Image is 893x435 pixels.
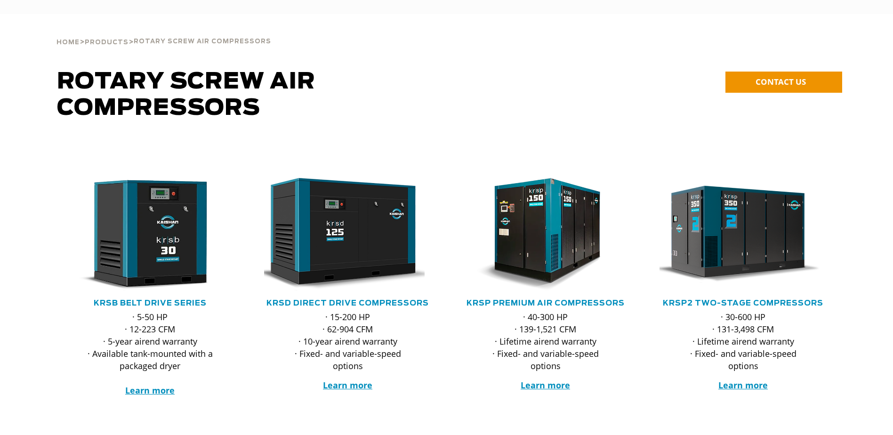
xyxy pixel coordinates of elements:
[663,299,823,307] a: KRSP2 Two-Stage Compressors
[660,178,827,291] div: krsp350
[134,39,271,45] span: Rotary Screw Air Compressors
[462,178,629,291] div: krsp150
[56,14,271,50] div: > >
[85,38,129,46] a: Products
[59,178,227,291] img: krsb30
[85,40,129,46] span: Products
[725,72,842,93] a: CONTACT US
[57,71,315,120] span: Rotary Screw Air Compressors
[756,76,806,87] span: CONTACT US
[266,299,429,307] a: KRSD Direct Drive Compressors
[718,379,768,391] a: Learn more
[56,40,80,46] span: Home
[283,311,413,372] p: · 15-200 HP · 62-904 CFM · 10-year airend warranty · Fixed- and variable-speed options
[481,311,611,372] p: · 40-300 HP · 139-1,521 CFM · Lifetime airend warranty · Fixed- and variable-speed options
[521,379,570,391] a: Learn more
[455,178,622,291] img: krsp150
[94,299,207,307] a: KRSB Belt Drive Series
[264,178,432,291] div: krsd125
[323,379,372,391] a: Learn more
[66,178,234,291] div: krsb30
[652,178,820,291] img: krsp350
[467,299,625,307] a: KRSP Premium Air Compressors
[125,385,175,396] a: Learn more
[85,311,215,396] p: · 5-50 HP · 12-223 CFM · 5-year airend warranty · Available tank-mounted with a packaged dryer
[257,178,425,291] img: krsd125
[678,311,808,372] p: · 30-600 HP · 131-3,498 CFM · Lifetime airend warranty · Fixed- and variable-speed options
[56,38,80,46] a: Home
